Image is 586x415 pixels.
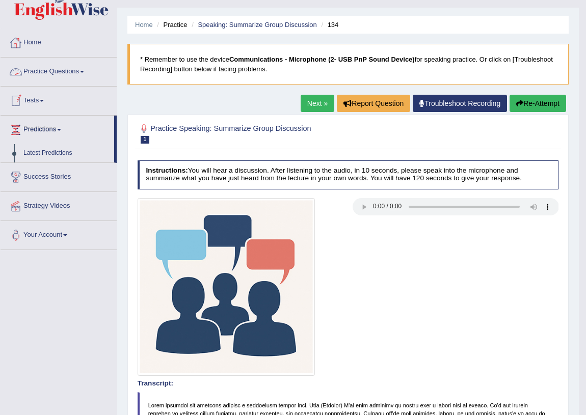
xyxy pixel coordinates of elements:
a: Speaking: Summarize Group Discussion [198,21,316,29]
a: Success Stories [1,163,117,188]
a: Home [135,21,153,29]
li: 134 [318,20,338,30]
a: Practice Questions [1,58,117,83]
button: Re-Attempt [510,95,566,112]
a: Strategy Videos [1,192,117,217]
h4: Transcript: [138,380,559,388]
h4: You will hear a discussion. After listening to the audio, in 10 seconds, please speak into the mi... [138,160,559,189]
h2: Practice Speaking: Summarize Group Discussion [138,122,399,144]
b: Communications - Microphone (2- USB PnP Sound Device) [229,56,415,63]
a: Tests [1,87,117,112]
a: Your Account [1,221,117,246]
li: Practice [154,20,187,30]
a: Predictions [1,116,114,141]
a: Next » [301,95,334,112]
a: Home [1,29,117,54]
a: Troubleshoot Recording [413,95,507,112]
button: Report Question [337,95,410,112]
a: Latest Predictions [19,144,114,162]
b: Instructions: [146,167,188,174]
blockquote: * Remember to use the device for speaking practice. Or click on [Troubleshoot Recording] button b... [127,44,569,85]
span: 1 [141,136,150,144]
